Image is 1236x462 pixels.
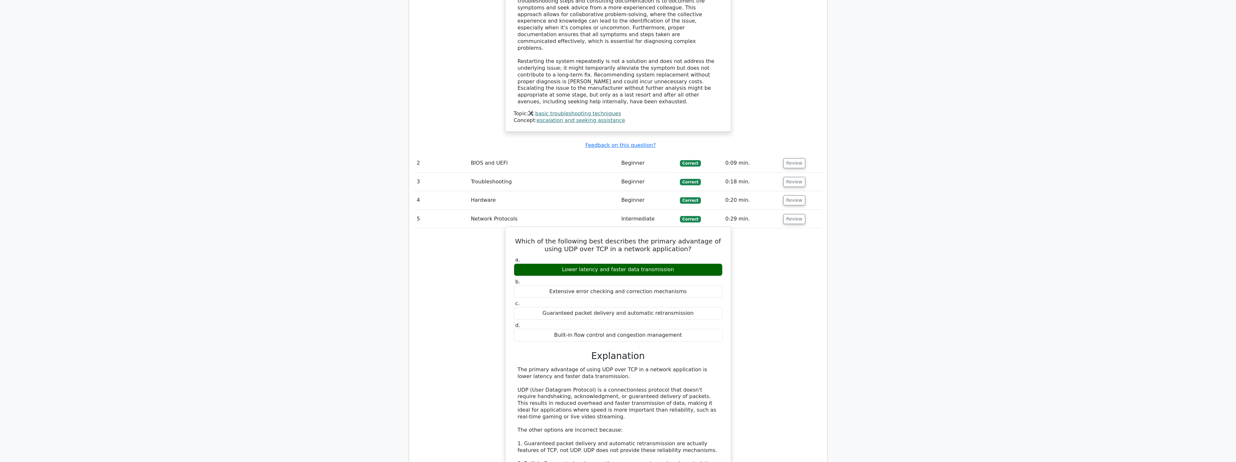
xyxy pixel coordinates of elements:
td: Intermediate [619,210,677,228]
td: BIOS and UEFI [468,154,619,172]
h3: Explanation [518,351,719,362]
button: Review [783,177,805,187]
td: 2 [414,154,468,172]
div: Guaranteed packet delivery and automatic retransmission [514,307,723,320]
h5: Which of the following best describes the primary advantage of using UDP over TCP in a network ap... [513,237,723,253]
span: b. [515,279,520,285]
td: Troubleshooting [468,173,619,191]
span: d. [515,322,520,328]
td: 3 [414,173,468,191]
a: basic troubleshooting techniques [535,110,621,117]
button: Review [783,195,805,205]
td: 0:09 min. [723,154,781,172]
span: Correct [680,179,701,185]
a: escalation and seeking assistance [537,117,625,123]
div: Concept: [514,117,723,124]
div: Lower latency and faster data transmission [514,263,723,276]
span: Correct [680,197,701,204]
div: Topic: [514,110,723,117]
button: Review [783,158,805,168]
td: Beginner [619,191,677,210]
td: 5 [414,210,468,228]
td: 4 [414,191,468,210]
td: Beginner [619,154,677,172]
td: Network Protocols [468,210,619,228]
button: Review [783,214,805,224]
td: Beginner [619,173,677,191]
span: Correct [680,160,701,167]
div: Extensive error checking and correction mechanisms [514,285,723,298]
span: Correct [680,216,701,222]
td: 0:18 min. [723,173,781,191]
span: c. [515,300,520,306]
div: Built-in flow control and congestion management [514,329,723,342]
a: Feedback on this question? [585,142,656,148]
td: 0:20 min. [723,191,781,210]
td: 0:29 min. [723,210,781,228]
td: Hardware [468,191,619,210]
span: a. [515,257,520,263]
